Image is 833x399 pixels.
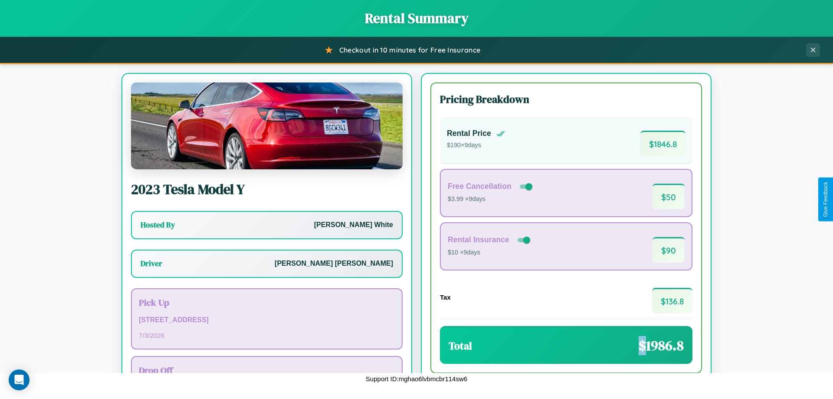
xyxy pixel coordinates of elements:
[640,131,685,156] span: $ 1846.8
[139,330,395,341] p: 7 / 3 / 2026
[440,92,692,106] h3: Pricing Breakdown
[448,182,512,191] h4: Free Cancellation
[131,82,403,169] img: Tesla Model Y
[653,184,685,209] span: $ 50
[9,369,30,390] div: Open Intercom Messenger
[131,180,403,199] h2: 2023 Tesla Model Y
[141,258,162,269] h3: Driver
[139,296,395,309] h3: Pick Up
[823,182,829,217] div: Give Feedback
[639,336,684,355] span: $ 1986.8
[366,373,467,385] p: Support ID: mghao6lvbmcbr114sw6
[141,220,175,230] h3: Hosted By
[314,219,393,231] p: [PERSON_NAME] White
[339,46,480,54] span: Checkout in 10 minutes for Free Insurance
[652,288,692,313] span: $ 136.8
[275,257,393,270] p: [PERSON_NAME] [PERSON_NAME]
[653,237,685,263] span: $ 90
[448,235,509,244] h4: Rental Insurance
[448,247,532,258] p: $10 × 9 days
[447,140,505,151] p: $ 190 × 9 days
[448,194,534,205] p: $3.99 × 9 days
[139,314,395,326] p: [STREET_ADDRESS]
[440,293,451,301] h4: Tax
[9,9,824,28] h1: Rental Summary
[449,339,472,353] h3: Total
[139,364,395,376] h3: Drop Off
[447,129,491,138] h4: Rental Price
